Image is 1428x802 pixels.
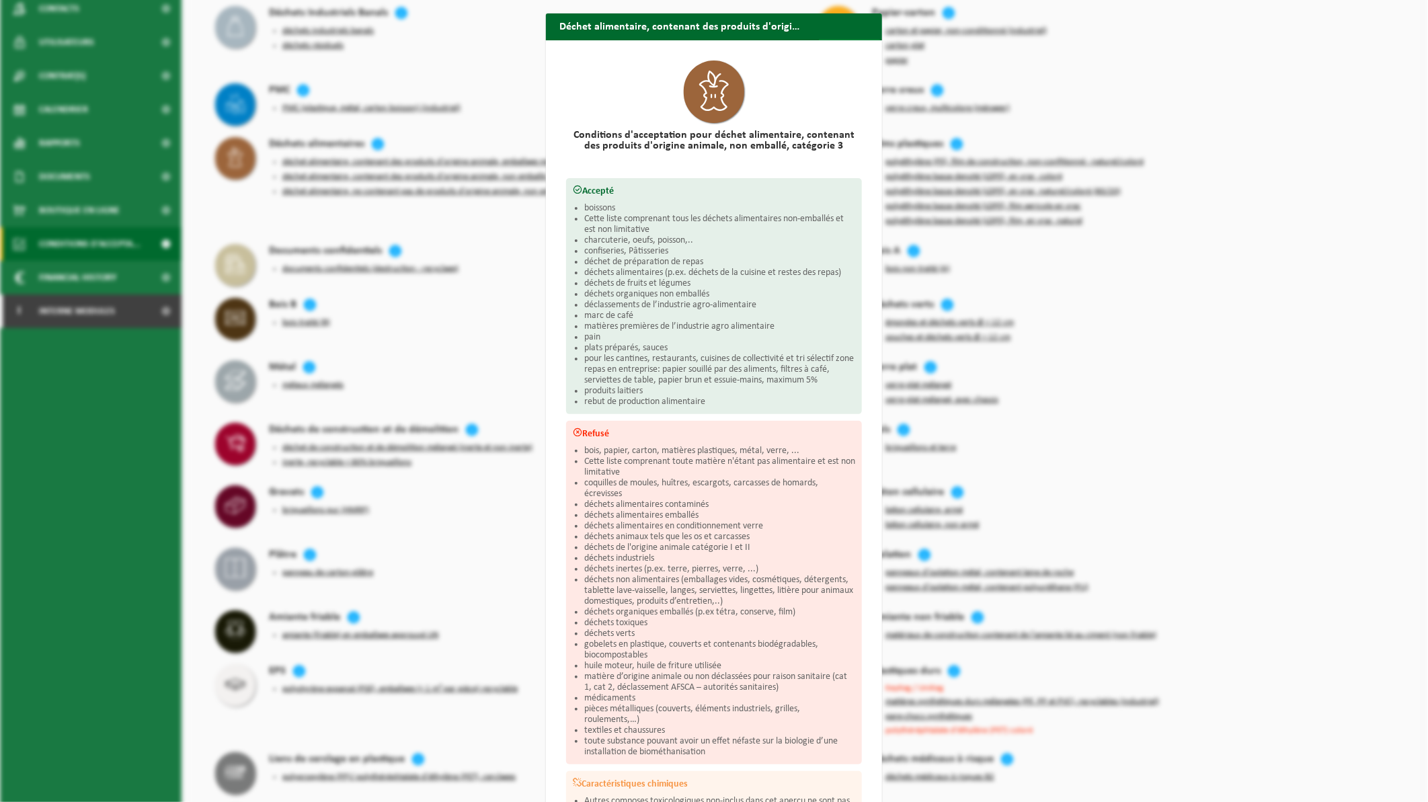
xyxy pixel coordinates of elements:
[584,246,855,257] li: confiseries, Pâtisseries
[584,499,855,510] li: déchets alimentaires contaminés
[573,185,855,196] h3: Accepté
[573,778,855,789] h3: Caractéristiques chimiques
[584,446,855,456] li: bois, papier, carton, matières plastiques, métal, verre, ...
[819,39,881,66] button: Fermer
[584,543,855,553] li: déchets de l'origine animale catégorie I et II
[584,332,855,343] li: pain
[584,532,855,543] li: déchets animaux tels que les os et carcasses
[584,575,855,607] li: déchets non alimentaires (emballages vides, cosmétiques, détergents, tablette lave-vaisselle, lan...
[584,343,855,354] li: plats préparés, sauces
[584,704,855,725] li: pièces métalliques (couverts, éléments industriels, grilles, roulements,…)
[584,510,855,521] li: déchets alimentaires emballés
[584,478,855,499] li: coquilles de moules, huîtres, escargots, carcasses de homards, écrevisses
[584,321,855,332] li: matières premières de l’industrie agro alimentaire
[584,736,855,758] li: toute substance pouvant avoir un effet néfaste sur la biologie d’une installation de biométhanisa...
[584,235,855,246] li: charcuterie, oeufs, poisson,..
[584,564,855,575] li: déchets inertes (p.ex. terre, pierres, verre, ...)
[584,214,855,235] li: Cette liste comprenant tous les déchets alimentaires non-emballés et est non limitative
[584,693,855,704] li: médicaments
[584,725,855,736] li: textiles et chaussures
[584,300,855,311] li: déclassements de l’industrie agro-alimentaire
[584,278,855,289] li: déchets de fruits et légumes
[584,661,855,672] li: huile moteur, huile de friture utilisée
[584,553,855,564] li: déchets industriels
[584,268,855,278] li: déchets alimentaires (p.ex. déchets de la cuisine et restes des repas)
[584,629,855,639] li: déchets verts
[584,397,855,407] li: rebut de production alimentaire
[584,607,855,618] li: déchets organiques emballés (p.ex tétra, conserve, film)
[584,289,855,300] li: déchets organiques non emballés
[584,672,855,693] li: matière d’origine animale ou non déclassées pour raison sanitaire (cat 1, cat 2, déclassement AFS...
[584,618,855,629] li: déchets toxiques
[566,130,862,151] h2: Conditions d'acceptation pour déchet alimentaire, contenant des produits d'origine animale, non e...
[584,386,855,397] li: produits laitiers
[584,311,855,321] li: marc de café
[584,257,855,268] li: déchet de préparation de repas
[584,354,855,386] li: pour les cantines, restaurants, cuisines de collectivité et tri sélectif zone repas en entreprise...
[584,521,855,532] li: déchets alimentaires en conditionnement verre
[584,203,855,214] li: boissons
[584,639,855,661] li: gobelets en plastique, couverts et contenants biodégradables, biocompostables
[573,428,855,439] h3: Refusé
[546,13,818,39] h2: Déchet alimentaire, contenant des produits d'origine animale, non emballé, catégorie 3
[584,456,855,478] li: Cette liste comprenant toute matière n'étant pas alimentaire et est non limitative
